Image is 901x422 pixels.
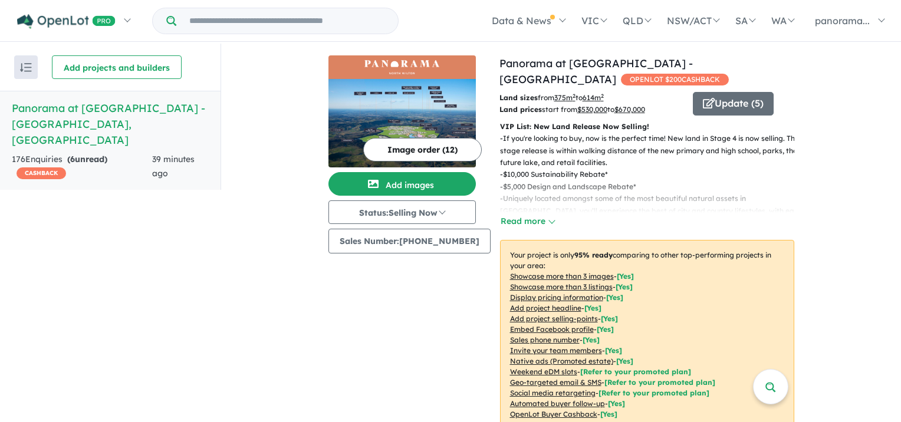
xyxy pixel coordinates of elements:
span: to [607,105,645,114]
span: [ Yes ] [601,314,618,323]
p: from [499,92,684,104]
u: Add project selling-points [510,314,598,323]
button: Read more [500,215,555,228]
u: Showcase more than 3 images [510,272,614,281]
span: [Refer to your promoted plan] [599,388,709,397]
p: - $5,000 Design and Landscape Rebate* [500,181,804,193]
u: Invite your team members [510,346,602,355]
button: Add images [328,172,476,196]
p: - Uniquely located amongst some of the most beautiful natural assets in [GEOGRAPHIC_DATA], you’ll... [500,193,804,241]
span: [ Yes ] [617,272,634,281]
input: Try estate name, suburb, builder or developer [179,8,396,34]
span: [ Yes ] [584,304,601,312]
span: [ Yes ] [605,346,622,355]
b: Land sizes [499,93,538,102]
b: Land prices [499,105,542,114]
span: [Refer to your promoted plan] [580,367,691,376]
p: start from [499,104,684,116]
img: Panorama at North Wilton Estate - Wilton Logo [333,60,471,74]
span: [Yes] [600,410,617,418]
u: Native ads (Promoted estate) [510,357,613,365]
span: [Yes] [616,357,633,365]
u: Display pricing information [510,293,603,302]
div: 176 Enquir ies [12,153,152,181]
u: Sales phone number [510,335,580,344]
sup: 2 [601,93,604,99]
span: 39 minutes ago [152,154,195,179]
a: Panorama at North Wilton Estate - Wilton LogoPanorama at North Wilton Estate - Wilton [328,55,476,167]
span: [Refer to your promoted plan] [604,378,715,387]
span: to [576,93,604,102]
button: Status:Selling Now [328,200,476,224]
u: Geo-targeted email & SMS [510,378,601,387]
img: Panorama at North Wilton Estate - Wilton [328,79,476,167]
p: - $10,000 Sustainability Rebate* [500,169,804,180]
button: Update (5) [693,92,774,116]
u: 375 m [554,93,576,102]
u: Embed Facebook profile [510,325,594,334]
u: Showcase more than 3 listings [510,282,613,291]
u: Automated buyer follow-up [510,399,605,408]
button: Image order (12) [363,138,482,161]
u: Add project headline [510,304,581,312]
span: 6 [70,154,75,164]
span: CASHBACK [17,167,66,179]
img: sort.svg [20,63,32,72]
button: Add projects and builders [52,55,182,79]
sup: 2 [573,93,576,99]
strong: ( unread) [67,154,107,164]
b: 95 % ready [574,250,613,259]
p: - If you're looking to buy, now is the perfect time! New land in Stage 4 is now selling. This sta... [500,133,804,169]
span: [ Yes ] [583,335,600,344]
span: [ Yes ] [597,325,614,334]
u: $ 530,000 [577,105,607,114]
u: OpenLot Buyer Cashback [510,410,597,418]
u: Weekend eDM slots [510,367,577,376]
h5: Panorama at [GEOGRAPHIC_DATA] - [GEOGRAPHIC_DATA] , [GEOGRAPHIC_DATA] [12,100,209,148]
a: Panorama at [GEOGRAPHIC_DATA] - [GEOGRAPHIC_DATA] [499,57,693,86]
span: panorama... [815,15,870,27]
u: Social media retargeting [510,388,596,397]
img: Openlot PRO Logo White [17,14,116,29]
span: OPENLOT $ 200 CASHBACK [621,74,729,85]
span: [Yes] [608,399,625,408]
u: $ 670,000 [614,105,645,114]
p: VIP List: New Land Release Now Selling! [500,121,794,133]
span: [ Yes ] [616,282,633,291]
button: Sales Number:[PHONE_NUMBER] [328,229,491,253]
u: 614 m [583,93,604,102]
span: [ Yes ] [606,293,623,302]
